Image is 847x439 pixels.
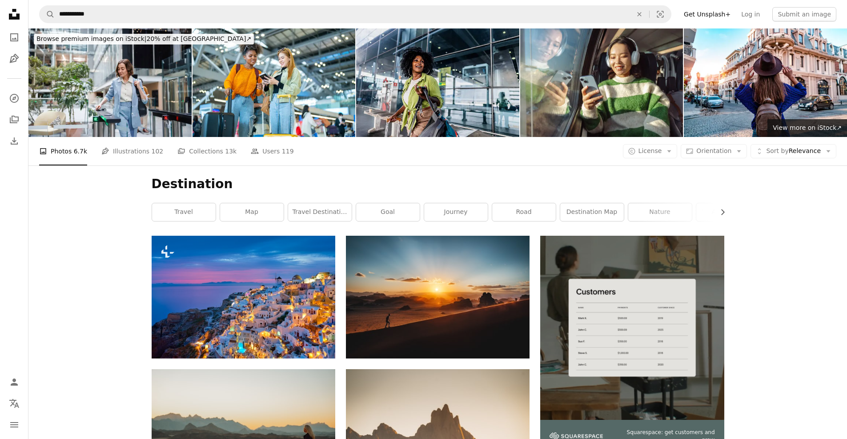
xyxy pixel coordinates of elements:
[5,395,23,412] button: Language
[39,5,671,23] form: Find visuals sitewide
[696,203,760,221] a: adventure
[5,50,23,68] a: Illustrations
[736,7,765,21] a: Log in
[152,293,335,301] a: Famous greek iconic selfie spot tourist destination Oia village with traditional white houses and...
[28,28,259,50] a: Browse premium images on iStock|20% off at [GEOGRAPHIC_DATA]↗
[623,144,678,158] button: License
[630,6,649,23] button: Clear
[696,147,731,154] span: Orientation
[346,426,530,434] a: a person standing on top of a rocky hill
[638,147,662,154] span: License
[356,203,420,221] a: goal
[36,35,146,42] span: Browse premium images on iStock |
[288,203,352,221] a: travel destination
[220,203,284,221] a: map
[346,293,530,301] a: a person standing on top of a sandy hill
[520,28,683,137] img: Chinese young woman using smart phone in the train
[177,137,237,165] a: Collections 13k
[152,176,724,192] h1: Destination
[650,6,671,23] button: Visual search
[628,203,692,221] a: nature
[152,203,216,221] a: travel
[766,147,788,154] span: Sort by
[492,203,556,221] a: road
[356,28,519,137] img: Mid adult woman using mobile phone and looking around on a airport
[773,124,842,131] span: View more on iStock ↗
[5,373,23,391] a: Log in / Sign up
[152,426,335,434] a: a woman sitting on top of a sand dune
[560,203,624,221] a: destination map
[715,203,724,221] button: scroll list to the right
[766,147,821,156] span: Relevance
[684,28,847,137] img: Casual stylish fashionable hipster traveler woman in hat and with brown backpack walking alone ar...
[152,146,164,156] span: 102
[540,236,724,419] img: file-1747939376688-baf9a4a454ffimage
[5,416,23,434] button: Menu
[5,111,23,129] a: Collections
[282,146,294,156] span: 119
[5,89,23,107] a: Explore
[772,7,836,21] button: Submit an image
[152,236,335,358] img: Famous greek iconic selfie spot tourist destination Oia village with traditional white houses and...
[28,28,192,137] img: Professional Woman Enters Contemporary Office Setting
[751,144,836,158] button: Sort byRelevance
[678,7,736,21] a: Get Unsplash+
[40,6,55,23] button: Search Unsplash
[681,144,747,158] button: Orientation
[101,137,163,165] a: Illustrations 102
[225,146,237,156] span: 13k
[346,236,530,358] img: a person standing on top of a sandy hill
[424,203,488,221] a: journey
[251,137,293,165] a: Users 119
[36,35,251,42] span: 20% off at [GEOGRAPHIC_DATA] ↗
[193,28,356,137] img: Two woman friends with luggage walking together at Airport terminal.
[767,119,847,137] a: View more on iStock↗
[5,28,23,46] a: Photos
[5,132,23,150] a: Download History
